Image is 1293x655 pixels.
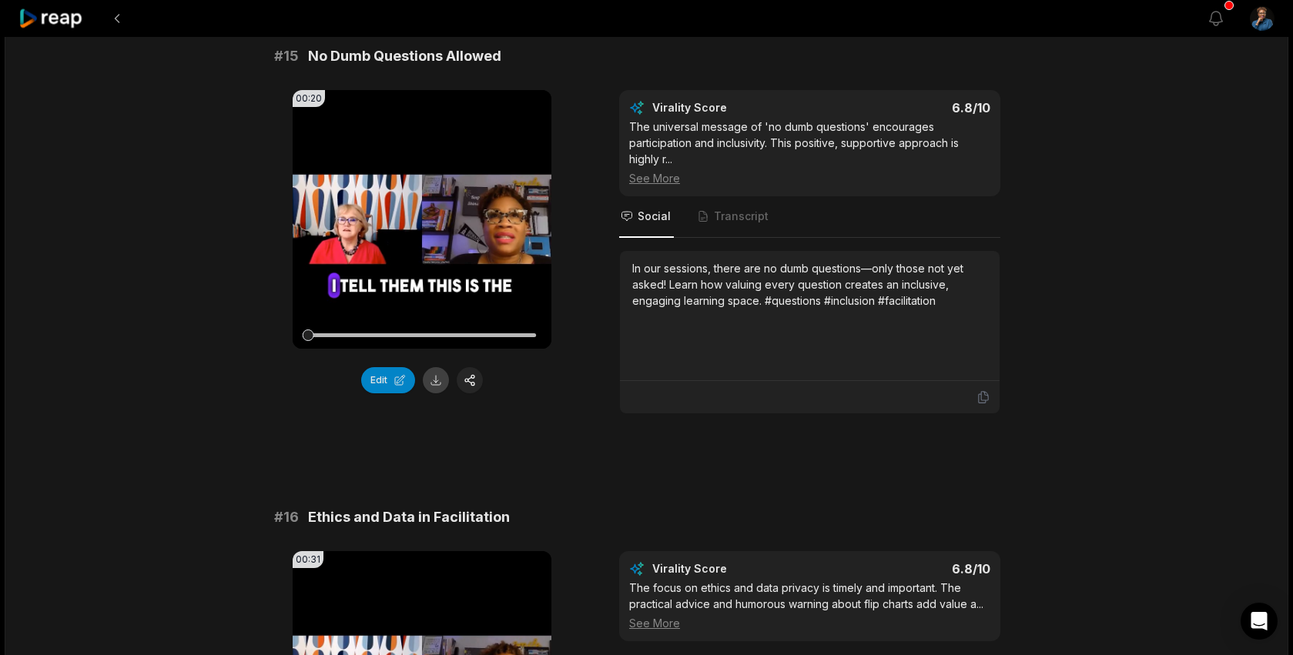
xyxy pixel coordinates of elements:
span: Transcript [714,209,769,224]
span: No Dumb Questions Allowed [308,45,501,67]
div: Virality Score [652,100,818,115]
span: # 15 [274,45,299,67]
span: Ethics and Data in Facilitation [308,506,510,528]
div: 6.8 /10 [826,561,991,576]
div: The universal message of 'no dumb questions' encourages participation and inclusivity. This posit... [629,119,990,186]
div: The focus on ethics and data privacy is timely and important. The practical advice and humorous w... [629,580,990,631]
button: Edit [361,367,415,393]
nav: Tabs [619,196,1000,238]
div: See More [629,170,990,186]
div: 6.8 /10 [826,100,991,115]
div: Open Intercom Messenger [1241,603,1278,640]
video: Your browser does not support mp4 format. [293,90,551,349]
div: Virality Score [652,561,818,576]
div: See More [629,615,990,631]
div: In our sessions, there are no dumb questions—only those not yet asked! Learn how valuing every qu... [632,260,987,309]
span: Social [638,209,671,224]
span: # 16 [274,506,299,528]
